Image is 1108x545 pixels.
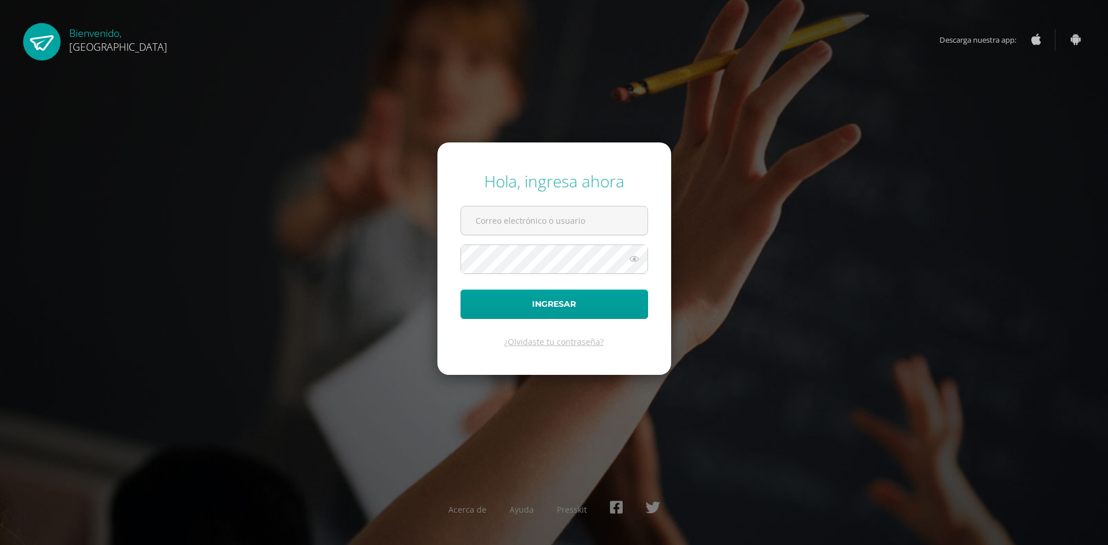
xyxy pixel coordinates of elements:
[461,206,647,235] input: Correo electrónico o usuario
[557,504,587,515] a: Presskit
[510,504,534,515] a: Ayuda
[939,29,1028,51] span: Descarga nuestra app:
[461,290,648,319] button: Ingresar
[448,504,486,515] a: Acerca de
[461,170,648,192] div: Hola, ingresa ahora
[504,336,604,347] a: ¿Olvidaste tu contraseña?
[69,23,167,54] div: Bienvenido,
[69,40,167,54] span: [GEOGRAPHIC_DATA]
